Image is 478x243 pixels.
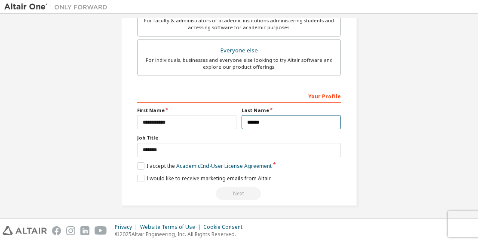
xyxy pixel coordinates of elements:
[137,187,341,200] div: Email already exists
[137,89,341,103] div: Your Profile
[140,224,203,231] div: Website Terms of Use
[203,224,248,231] div: Cookie Consent
[115,224,140,231] div: Privacy
[3,226,47,235] img: altair_logo.svg
[137,107,236,114] label: First Name
[4,3,112,11] img: Altair One
[95,226,107,235] img: youtube.svg
[137,134,341,141] label: Job Title
[80,226,89,235] img: linkedin.svg
[176,162,272,170] a: Academic End-User License Agreement
[143,17,335,31] div: For faculty & administrators of academic institutions administering students and accessing softwa...
[115,231,248,238] p: © 2025 Altair Engineering, Inc. All Rights Reserved.
[137,175,271,182] label: I would like to receive marketing emails from Altair
[242,107,341,114] label: Last Name
[143,57,335,70] div: For individuals, businesses and everyone else looking to try Altair software and explore our prod...
[66,226,75,235] img: instagram.svg
[137,162,272,170] label: I accept the
[52,226,61,235] img: facebook.svg
[143,45,335,57] div: Everyone else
